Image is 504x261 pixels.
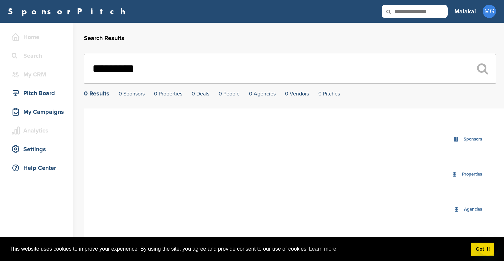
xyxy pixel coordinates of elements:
a: dismiss cookie message [471,243,494,256]
div: Search [10,50,67,62]
a: My CRM [7,67,67,82]
a: 0 Properties [154,90,182,97]
a: 0 Vendors [285,90,309,97]
div: Agencies [462,206,484,213]
h2: Search Results [84,34,496,43]
div: My CRM [10,68,67,80]
a: Home [7,29,67,45]
span: This website uses cookies to improve your experience. By using the site, you agree and provide co... [10,244,466,254]
a: Pitch Board [7,85,67,101]
a: SponsorPitch [8,7,130,16]
div: Home [10,31,67,43]
iframe: Button to launch messaging window [477,234,499,256]
a: 0 Sponsors [119,90,145,97]
a: Malakai [454,4,476,19]
div: Help Center [10,162,67,174]
a: learn more about cookies [308,244,337,254]
div: Analytics [10,124,67,137]
h3: Malakai [454,7,476,16]
div: Properties [460,171,484,178]
a: 0 People [219,90,240,97]
a: Help Center [7,160,67,176]
div: My Campaigns [10,106,67,118]
a: Settings [7,142,67,157]
a: 0 Pitches [318,90,340,97]
span: MG [483,5,496,18]
div: Settings [10,143,67,155]
div: 0 Results [84,90,109,96]
div: Pitch Board [10,87,67,99]
a: Search [7,48,67,63]
a: Analytics [7,123,67,138]
a: My Campaigns [7,104,67,119]
a: 0 Agencies [249,90,276,97]
div: Sponsors [462,136,484,143]
a: 0 Deals [192,90,209,97]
